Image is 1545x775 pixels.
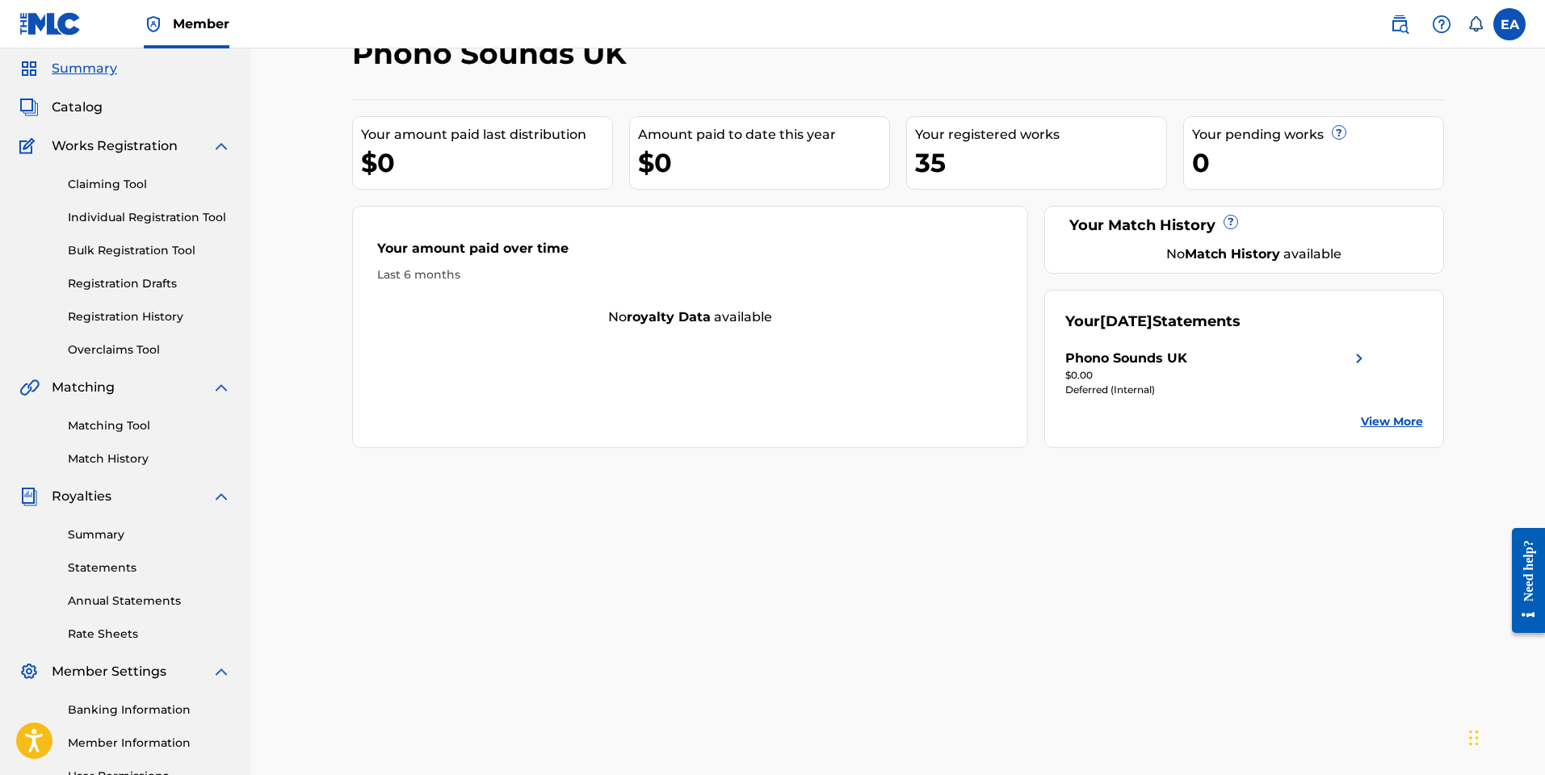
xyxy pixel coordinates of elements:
[361,145,612,181] div: $0
[1065,215,1423,237] div: Your Match History
[52,487,111,506] span: Royalties
[212,378,231,397] img: expand
[19,487,39,506] img: Royalties
[1065,349,1187,368] div: Phono Sounds UK
[52,662,166,681] span: Member Settings
[1467,16,1484,32] div: Notifications
[68,242,231,259] a: Bulk Registration Tool
[1350,349,1369,368] img: right chevron icon
[68,735,231,752] a: Member Information
[52,378,115,397] span: Matching
[144,15,163,34] img: Top Rightsholder
[52,136,178,156] span: Works Registration
[1085,245,1423,264] div: No available
[68,450,231,467] a: Match History
[212,136,231,156] img: expand
[68,176,231,193] a: Claiming Tool
[19,662,39,681] img: Member Settings
[1065,368,1369,383] div: $0.00
[1432,15,1451,34] img: help
[212,487,231,506] img: expand
[19,12,82,36] img: MLC Logo
[1065,349,1369,397] a: Phono Sounds UKright chevron icon$0.00Deferred (Internal)
[1100,312,1152,330] span: [DATE]
[915,145,1166,181] div: 35
[1065,311,1241,333] div: Your Statements
[52,59,117,78] span: Summary
[1425,8,1458,40] div: Help
[68,341,231,358] a: Overclaims Tool
[19,378,40,397] img: Matching
[1500,516,1545,646] iframe: Resource Center
[173,15,229,33] span: Member
[1493,8,1526,40] div: User Menu
[353,308,1028,327] div: No available
[1464,697,1545,775] iframe: Chat Widget
[1224,216,1237,228] span: ?
[377,266,1004,283] div: Last 6 months
[68,559,231,576] a: Statements
[19,59,39,78] img: Summary
[68,526,231,543] a: Summary
[68,417,231,434] a: Matching Tool
[1390,15,1409,34] img: search
[352,36,635,72] h2: Phono Sounds UK
[68,593,231,610] a: Annual Statements
[68,308,231,325] a: Registration History
[19,98,39,117] img: Catalog
[212,662,231,681] img: expand
[68,626,231,643] a: Rate Sheets
[377,239,1004,266] div: Your amount paid over time
[1383,8,1416,40] a: Public Search
[1192,145,1443,181] div: 0
[68,702,231,718] a: Banking Information
[1361,413,1423,430] a: View More
[68,209,231,226] a: Individual Registration Tool
[627,309,711,325] strong: royalty data
[1469,714,1479,762] div: Drag
[361,125,612,145] div: Your amount paid last distribution
[19,98,103,117] a: CatalogCatalog
[1192,125,1443,145] div: Your pending works
[1185,246,1280,262] strong: Match History
[915,125,1166,145] div: Your registered works
[1333,126,1346,139] span: ?
[68,275,231,292] a: Registration Drafts
[52,98,103,117] span: Catalog
[19,136,40,156] img: Works Registration
[19,59,117,78] a: SummarySummary
[638,125,889,145] div: Amount paid to date this year
[1065,383,1369,397] div: Deferred (Internal)
[638,145,889,181] div: $0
